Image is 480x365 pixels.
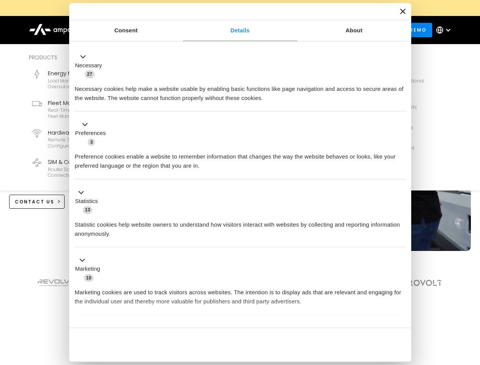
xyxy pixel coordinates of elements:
[296,334,405,356] button: Okay
[9,195,65,209] a: CONTACT US
[75,197,98,206] label: Statistics
[69,4,411,12] a: New Webinars: Register to Upcoming WebinarsREGISTER HERE
[48,99,147,107] div: Fleet Management
[75,79,406,103] div: Necessary cookies help make a website usable by enabling basic functions like page navigation and...
[48,129,147,137] div: Hardware Diagnostics
[183,20,297,41] a: Details
[48,137,147,149] div: Remote troubleshooting, charger logs, configurations, diagnostic files
[83,206,93,214] span: 13
[75,265,100,273] label: Marketing
[48,167,147,178] div: Router Solutions, SIM Cards, Secure Data Connection
[48,78,147,90] div: Load management, cost optimization, oversubscription
[75,324,137,333] button: Unclassified (2)
[75,146,406,170] div: Preference cookies enable a website to remember information that changes the way the website beha...
[400,9,406,14] button: Close banner
[75,188,103,214] button: Statistics (13)
[88,138,95,146] span: 3
[48,107,147,119] div: Real-time GPS, SoC, efficiency monitoring, fleet management
[75,214,406,238] div: Statistic cookies help website owners to understand how visitors interact with websites by collec...
[29,96,150,122] a: Fleet ManagementReal-time GPS, SoC, efficiency monitoring, fleet management
[75,52,107,79] button: Necessary (27)
[297,20,411,41] a: About
[125,325,133,332] span: 2
[85,70,95,78] span: 27
[75,129,106,138] label: Preferences
[397,280,442,286] img: Aerovolt Logo
[29,66,150,93] a: Energy ManagementLoad management, cost optimization, oversubscription
[75,120,111,147] button: Preferences (3)
[84,274,94,282] span: 10
[29,53,275,62] div: Products
[15,198,54,205] div: CONTACT US
[75,61,102,70] label: Necessary
[69,20,183,41] a: Consent
[48,69,147,78] div: Energy Management
[48,158,147,166] div: SIM & Connectivity
[75,256,105,282] button: Marketing (10)
[29,125,150,152] a: Hardware DiagnosticsRemote troubleshooting, charger logs, configurations, diagnostic files
[75,282,406,306] div: Marketing cookies are used to track visitors across websites. The intention is to display ads tha...
[29,155,150,181] a: SIM & ConnectivityRouter Solutions, SIM Cards, Secure Data Connection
